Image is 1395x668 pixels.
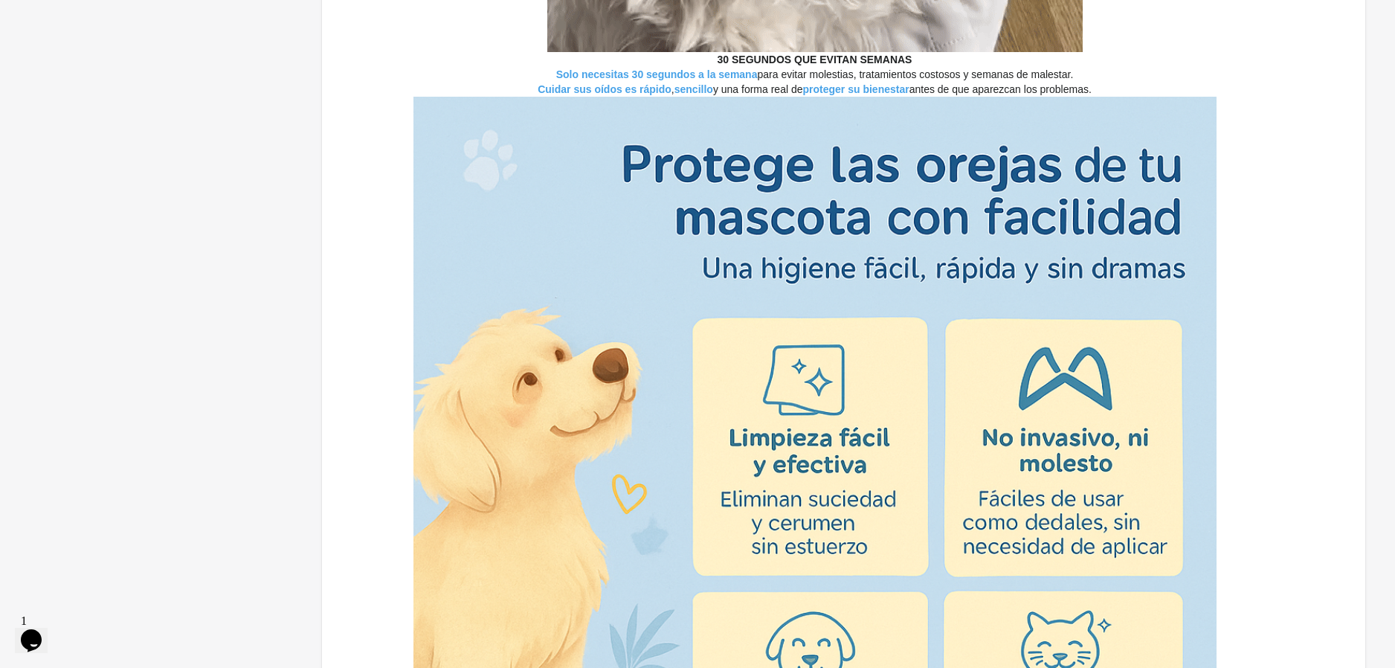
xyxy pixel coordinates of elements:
[390,67,1239,82] p: para evitar molestias, tratamientos costosos y semanas de malestar.
[538,83,671,95] strong: Cuidar sus oídos es rápido
[556,68,758,80] strong: Solo necesitas 30 segundos a la semana
[390,82,1239,97] p: , y una forma real de antes de que aparezcan los problemas.
[718,54,912,65] strong: 30 SEGUNDOS QUE EVITAN SEMANAS
[674,83,713,95] strong: sencillo
[15,608,62,653] iframe: chat widget
[803,83,909,95] strong: proteger su bienestar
